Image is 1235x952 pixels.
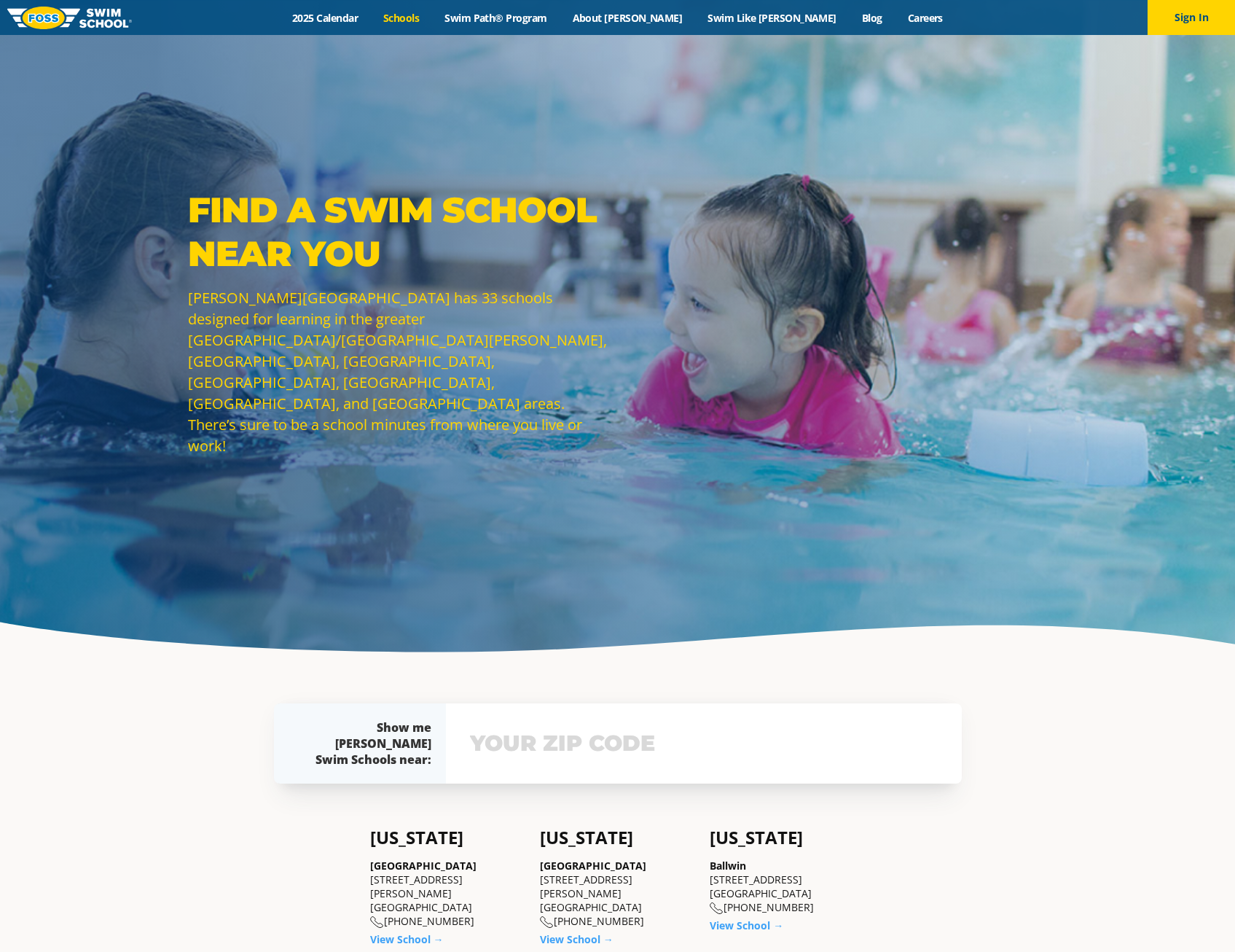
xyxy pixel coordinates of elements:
[7,7,132,29] img: FOSS Swim School Logo
[710,859,746,873] a: Ballwin
[370,916,384,929] img: location-phone-o-icon.svg
[540,916,554,929] img: location-phone-o-icon.svg
[370,932,444,946] a: View School →
[466,722,941,765] input: YOUR ZIP CODE
[540,827,695,848] h4: [US_STATE]
[560,11,695,25] a: About [PERSON_NAME]
[710,827,865,848] h4: [US_STATE]
[188,287,611,456] p: [PERSON_NAME][GEOGRAPHIC_DATA] has 33 schools designed for learning in the greater [GEOGRAPHIC_DA...
[895,11,955,25] a: Careers
[432,11,560,25] a: Swim Path® Program
[370,859,525,929] div: [STREET_ADDRESS][PERSON_NAME] [GEOGRAPHIC_DATA] [PHONE_NUMBER]
[280,11,371,25] a: 2025 Calendar
[695,11,850,25] a: Swim Like [PERSON_NAME]
[849,11,895,25] a: Blog
[710,918,783,932] a: View School →
[540,859,646,873] a: [GEOGRAPHIC_DATA]
[370,827,525,848] h4: [US_STATE]
[303,719,431,768] div: Show me [PERSON_NAME] Swim Schools near:
[188,188,611,276] p: Find a Swim School Near You
[540,932,613,946] a: View School →
[370,859,477,873] a: [GEOGRAPHIC_DATA]
[371,11,432,25] a: Schools
[710,859,865,915] div: [STREET_ADDRESS] [GEOGRAPHIC_DATA] [PHONE_NUMBER]
[540,859,695,929] div: [STREET_ADDRESS][PERSON_NAME] [GEOGRAPHIC_DATA] [PHONE_NUMBER]
[710,902,724,915] img: location-phone-o-icon.svg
